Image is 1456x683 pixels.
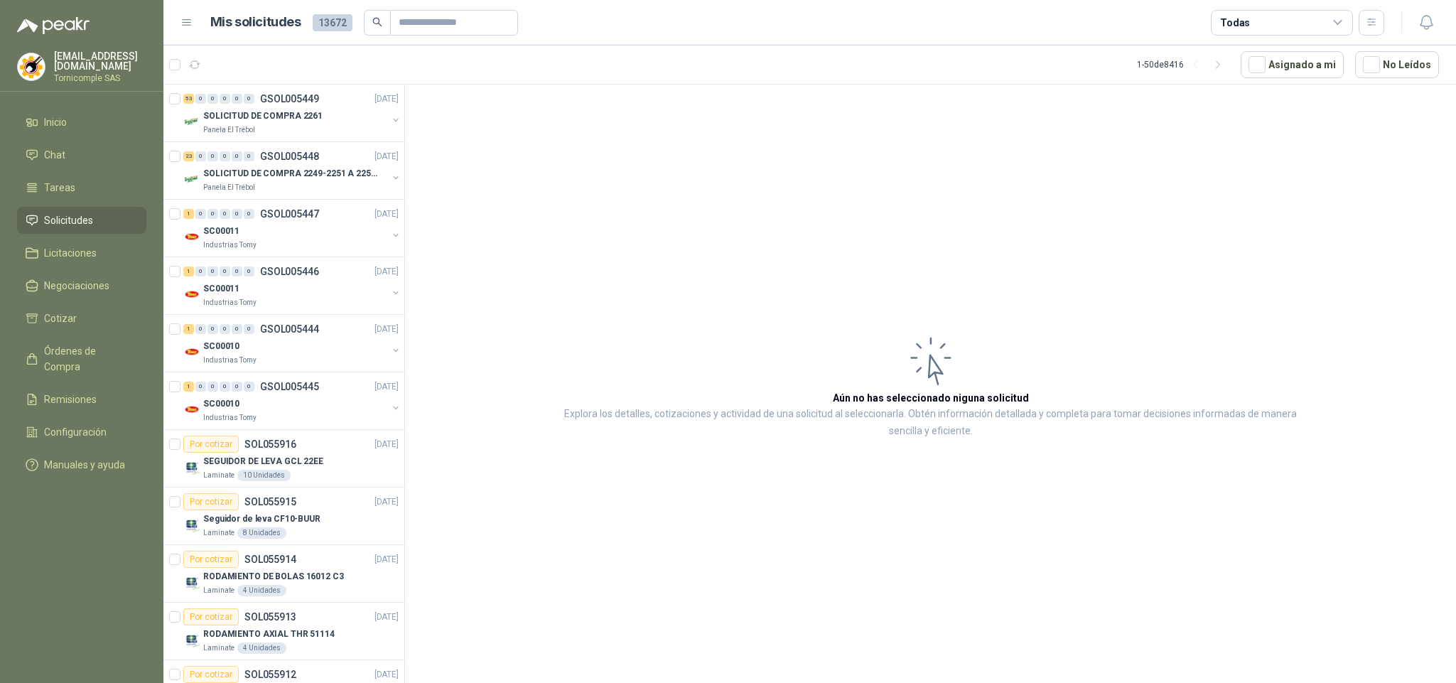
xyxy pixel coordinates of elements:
[203,570,344,583] p: RODAMIENTO DE BOLAS 16012 C3
[17,240,146,267] a: Licitaciones
[244,497,296,507] p: SOL055915
[374,265,399,279] p: [DATE]
[207,209,218,219] div: 0
[374,380,399,394] p: [DATE]
[374,208,399,221] p: [DATE]
[17,386,146,413] a: Remisiones
[183,458,200,475] img: Company Logo
[183,608,239,625] div: Por cotizar
[374,438,399,451] p: [DATE]
[44,311,77,326] span: Cotizar
[203,182,255,193] p: Panela El Trébol
[203,585,234,596] p: Laminate
[183,321,401,366] a: 1 0 0 0 0 0 GSOL005444[DATE] Company LogoSC00010Industrias Tomy
[44,424,107,440] span: Configuración
[44,457,125,473] span: Manuales y ayuda
[237,642,286,654] div: 4 Unidades
[833,390,1029,406] h3: Aún no has seleccionado niguna solicitud
[183,631,200,648] img: Company Logo
[260,324,319,334] p: GSOL005444
[163,488,404,545] a: Por cotizarSOL055915[DATE] Company LogoSeguidor de leva CF10-BUURLaminate8 Unidades
[17,109,146,136] a: Inicio
[17,174,146,201] a: Tareas
[183,209,194,219] div: 1
[183,263,401,308] a: 1 0 0 0 0 0 GSOL005446[DATE] Company LogoSC00011Industrias Tomy
[237,470,291,481] div: 10 Unidades
[244,669,296,679] p: SOL055912
[183,90,401,136] a: 53 0 0 0 0 0 GSOL005449[DATE] Company LogoSOLICITUD DE COMPRA 2261Panela El Trébol
[372,17,382,27] span: search
[210,12,301,33] h1: Mis solicitudes
[203,512,320,526] p: Seguidor de leva CF10-BUUR
[195,151,206,161] div: 0
[232,382,242,392] div: 0
[244,209,254,219] div: 0
[195,382,206,392] div: 0
[220,382,230,392] div: 0
[207,94,218,104] div: 0
[183,205,401,251] a: 1 0 0 0 0 0 GSOL005447[DATE] Company LogoSC00011Industrias Tomy
[183,516,200,533] img: Company Logo
[183,286,200,303] img: Company Logo
[237,585,286,596] div: 4 Unidades
[260,209,319,219] p: GSOL005447
[203,282,239,296] p: SC00011
[220,267,230,276] div: 0
[195,209,206,219] div: 0
[244,267,254,276] div: 0
[1241,51,1344,78] button: Asignado a mi
[183,574,200,591] img: Company Logo
[183,267,194,276] div: 1
[207,382,218,392] div: 0
[183,401,200,418] img: Company Logo
[195,94,206,104] div: 0
[244,612,296,622] p: SOL055913
[244,382,254,392] div: 0
[203,470,234,481] p: Laminate
[232,151,242,161] div: 0
[195,324,206,334] div: 0
[17,207,146,234] a: Solicitudes
[183,551,239,568] div: Por cotizar
[237,527,286,539] div: 8 Unidades
[183,436,239,453] div: Por cotizar
[183,493,239,510] div: Por cotizar
[203,167,380,181] p: SOLICITUD DE COMPRA 2249-2251 A 2256-2258 Y 2262
[374,668,399,682] p: [DATE]
[183,148,401,193] a: 23 0 0 0 0 0 GSOL005448[DATE] Company LogoSOLICITUD DE COMPRA 2249-2251 A 2256-2258 Y 2262Panela ...
[207,151,218,161] div: 0
[1355,51,1439,78] button: No Leídos
[163,603,404,660] a: Por cotizarSOL055913[DATE] Company LogoRODAMIENTO AXIAL THR 51114Laminate4 Unidades
[232,267,242,276] div: 0
[17,17,90,34] img: Logo peakr
[17,272,146,299] a: Negociaciones
[547,406,1314,440] p: Explora los detalles, cotizaciones y actividad de una solicitud al seleccionarla. Obtén informaci...
[220,151,230,161] div: 0
[260,267,319,276] p: GSOL005446
[44,343,133,375] span: Órdenes de Compra
[183,324,194,334] div: 1
[203,109,323,123] p: SOLICITUD DE COMPRA 2261
[374,611,399,624] p: [DATE]
[54,51,146,71] p: [EMAIL_ADDRESS][DOMAIN_NAME]
[313,14,352,31] span: 13672
[260,382,319,392] p: GSOL005445
[163,545,404,603] a: Por cotizarSOL055914[DATE] Company LogoRODAMIENTO DE BOLAS 16012 C3Laminate4 Unidades
[207,267,218,276] div: 0
[203,527,234,539] p: Laminate
[183,171,200,188] img: Company Logo
[163,430,404,488] a: Por cotizarSOL055916[DATE] Company LogoSEGUIDOR DE LEVA GCL 22EELaminate10 Unidades
[220,209,230,219] div: 0
[195,267,206,276] div: 0
[17,305,146,332] a: Cotizar
[374,495,399,509] p: [DATE]
[220,324,230,334] div: 0
[183,378,401,424] a: 1 0 0 0 0 0 GSOL005445[DATE] Company LogoSC00010Industrias Tomy
[203,124,255,136] p: Panela El Trébol
[203,397,239,411] p: SC00010
[17,419,146,446] a: Configuración
[260,94,319,104] p: GSOL005449
[183,382,194,392] div: 1
[244,554,296,564] p: SOL055914
[183,666,239,683] div: Por cotizar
